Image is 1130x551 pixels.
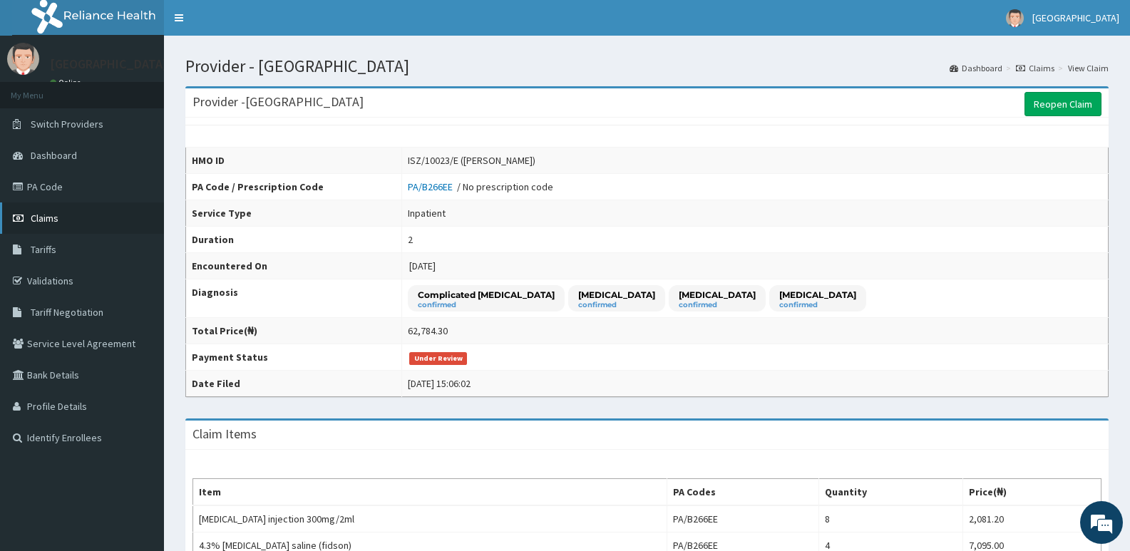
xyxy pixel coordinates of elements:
textarea: Type your message and hit 'Enter' [7,389,272,439]
div: Chat with us now [74,80,240,98]
td: 2,081.20 [962,505,1101,532]
h3: Provider - [GEOGRAPHIC_DATA] [192,96,364,108]
div: 2 [408,232,413,247]
th: Payment Status [186,344,402,371]
th: Service Type [186,200,402,227]
p: [MEDICAL_DATA] [679,289,756,301]
th: Quantity [818,479,962,506]
th: PA Code / Prescription Code [186,174,402,200]
div: [DATE] 15:06:02 [408,376,471,391]
img: d_794563401_company_1708531726252_794563401 [26,71,58,107]
small: confirmed [418,302,555,309]
span: Dashboard [31,149,77,162]
a: Online [50,78,84,88]
span: Tariffs [31,243,56,256]
div: ISZ/10023/E ([PERSON_NAME]) [408,153,535,168]
span: We're online! [83,180,197,324]
p: [MEDICAL_DATA] [578,289,655,301]
h3: Claim Items [192,428,257,441]
a: Reopen Claim [1024,92,1101,116]
td: PA/B266EE [667,505,818,532]
th: Diagnosis [186,279,402,318]
a: Dashboard [950,62,1002,74]
small: confirmed [679,302,756,309]
img: User Image [1006,9,1024,27]
span: Tariff Negotiation [31,306,103,319]
p: Complicated [MEDICAL_DATA] [418,289,555,301]
span: Claims [31,212,58,225]
a: View Claim [1068,62,1109,74]
th: PA Codes [667,479,818,506]
div: 62,784.30 [408,324,448,338]
span: [GEOGRAPHIC_DATA] [1032,11,1119,24]
td: [MEDICAL_DATA] injection 300mg/2ml [193,505,667,532]
a: PA/B266EE [408,180,457,193]
div: Minimize live chat window [234,7,268,41]
h1: Provider - [GEOGRAPHIC_DATA] [185,57,1109,76]
th: Total Price(₦) [186,318,402,344]
span: Switch Providers [31,118,103,130]
div: Inpatient [408,206,446,220]
th: HMO ID [186,148,402,174]
th: Item [193,479,667,506]
small: confirmed [779,302,856,309]
img: User Image [7,43,39,75]
small: confirmed [578,302,655,309]
td: 8 [818,505,962,532]
a: Claims [1016,62,1054,74]
th: Encountered On [186,253,402,279]
div: / No prescription code [408,180,553,194]
span: Under Review [409,352,467,365]
th: Duration [186,227,402,253]
p: [GEOGRAPHIC_DATA] [50,58,168,71]
p: [MEDICAL_DATA] [779,289,856,301]
span: [DATE] [409,259,436,272]
th: Price(₦) [962,479,1101,506]
th: Date Filed [186,371,402,397]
